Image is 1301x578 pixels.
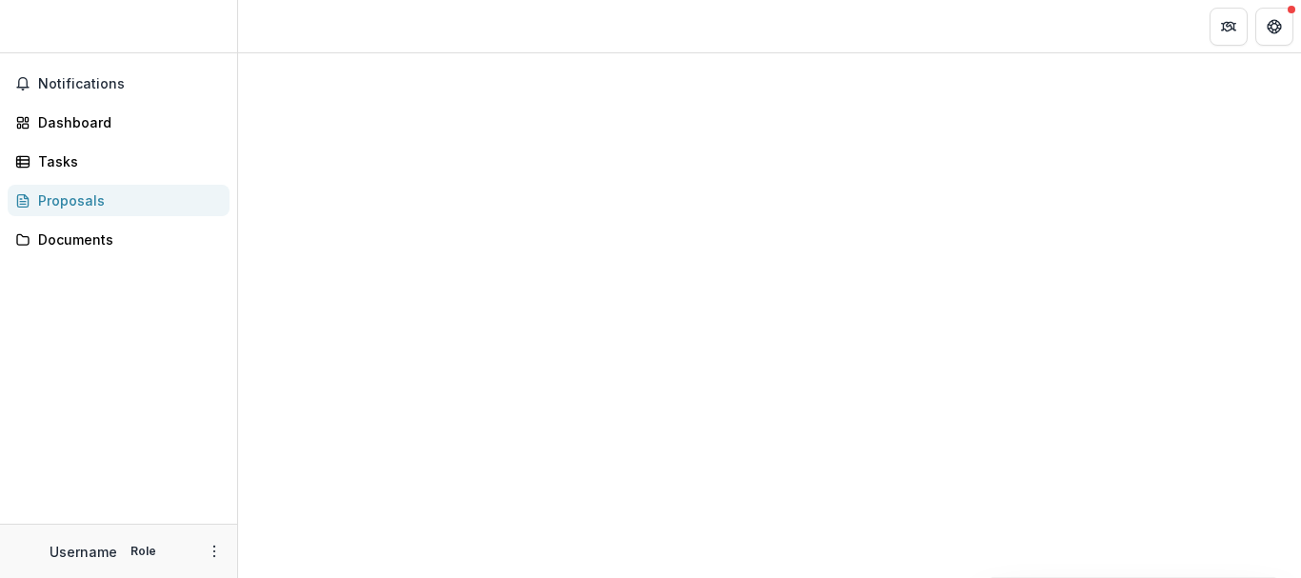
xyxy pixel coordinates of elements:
div: Dashboard [38,112,214,132]
a: Tasks [8,146,230,177]
div: Proposals [38,190,214,210]
button: Notifications [8,69,230,99]
a: Proposals [8,185,230,216]
a: Dashboard [8,107,230,138]
p: Username [50,542,117,562]
button: Get Help [1255,8,1293,46]
a: Documents [8,224,230,255]
span: Notifications [38,76,222,92]
p: Role [125,543,162,560]
button: Partners [1210,8,1248,46]
div: Documents [38,229,214,249]
button: More [203,540,226,563]
div: Tasks [38,151,214,171]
